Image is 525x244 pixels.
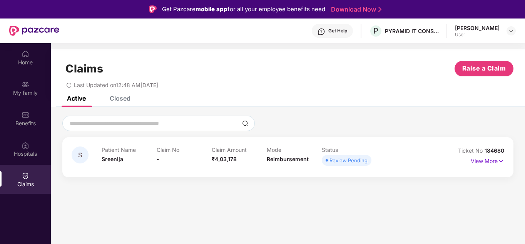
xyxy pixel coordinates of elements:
img: svg+xml;base64,PHN2ZyB3aWR0aD0iMjAiIGhlaWdodD0iMjAiIHZpZXdCb3g9IjAgMCAyMCAyMCIgZmlsbD0ibm9uZSIgeG... [22,81,29,88]
div: Active [67,94,86,102]
img: New Pazcare Logo [9,26,59,36]
span: 184680 [485,147,504,154]
div: Closed [110,94,130,102]
img: Logo [149,5,157,13]
img: svg+xml;base64,PHN2ZyBpZD0iSG9tZSIgeG1sbnM9Imh0dHA6Ly93d3cudzMub3JnLzIwMDAvc3ZnIiB3aWR0aD0iMjAiIG... [22,50,29,58]
p: Patient Name [102,146,157,153]
h1: Claims [65,62,103,75]
span: Raise a Claim [462,64,506,73]
img: svg+xml;base64,PHN2ZyB4bWxucz0iaHR0cDovL3d3dy53My5vcmcvMjAwMC9zdmciIHdpZHRoPSIxNyIgaGVpZ2h0PSIxNy... [498,157,504,165]
img: svg+xml;base64,PHN2ZyBpZD0iQ2xhaW0iIHhtbG5zPSJodHRwOi8vd3d3LnczLm9yZy8yMDAwL3N2ZyIgd2lkdGg9IjIwIi... [22,172,29,180]
strong: mobile app [196,5,227,13]
div: [PERSON_NAME] [455,24,500,32]
img: svg+xml;base64,PHN2ZyBpZD0iSG9zcGl0YWxzIiB4bWxucz0iaHR0cDovL3d3dy53My5vcmcvMjAwMC9zdmciIHdpZHRoPS... [22,141,29,149]
p: Claim No [157,146,212,153]
button: Raise a Claim [455,61,513,76]
img: svg+xml;base64,PHN2ZyBpZD0iQmVuZWZpdHMiIHhtbG5zPSJodHRwOi8vd3d3LnczLm9yZy8yMDAwL3N2ZyIgd2lkdGg9Ij... [22,111,29,119]
div: Get Pazcare for all your employee benefits need [162,5,325,14]
img: svg+xml;base64,PHN2ZyBpZD0iRHJvcGRvd24tMzJ4MzIiIHhtbG5zPSJodHRwOi8vd3d3LnczLm9yZy8yMDAwL3N2ZyIgd2... [508,28,514,34]
img: svg+xml;base64,PHN2ZyBpZD0iSGVscC0zMngzMiIgeG1sbnM9Imh0dHA6Ly93d3cudzMub3JnLzIwMDAvc3ZnIiB3aWR0aD... [318,28,325,35]
span: P [373,26,378,35]
p: View More [471,155,504,165]
div: User [455,32,500,38]
span: Ticket No [458,147,485,154]
span: Reimbursement [267,156,309,162]
span: S [78,152,82,158]
span: - [157,156,159,162]
a: Download Now [331,5,379,13]
div: Review Pending [329,156,368,164]
p: Status [322,146,377,153]
p: Mode [267,146,322,153]
span: redo [66,82,72,88]
span: Last Updated on 12:48 AM[DATE] [74,82,158,88]
img: svg+xml;base64,PHN2ZyBpZD0iU2VhcmNoLTMyeDMyIiB4bWxucz0iaHR0cDovL3d3dy53My5vcmcvMjAwMC9zdmciIHdpZH... [242,120,248,126]
span: ₹4,03,178 [212,156,237,162]
div: PYRAMID IT CONSULTING PRIVATE LIMITED [385,27,439,35]
span: Sreenija [102,156,123,162]
img: Stroke [378,5,381,13]
p: Claim Amount [212,146,267,153]
div: Get Help [328,28,347,34]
